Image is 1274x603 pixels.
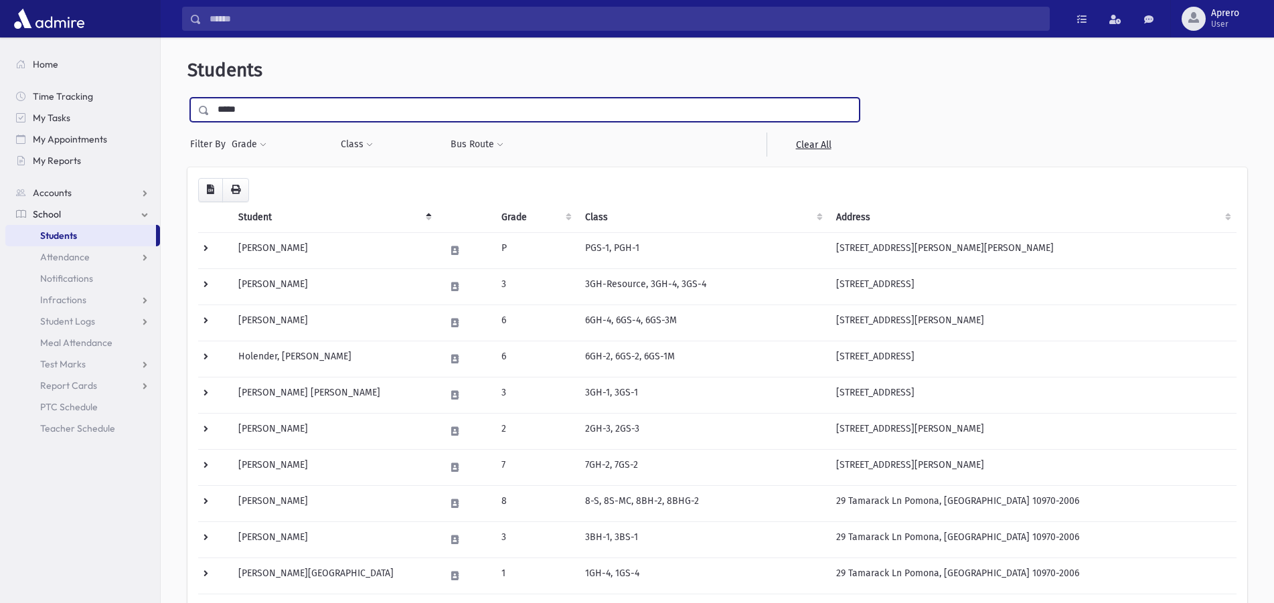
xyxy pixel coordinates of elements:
[230,557,437,594] td: [PERSON_NAME][GEOGRAPHIC_DATA]
[40,358,86,370] span: Test Marks
[5,375,160,396] a: Report Cards
[33,133,107,145] span: My Appointments
[340,133,374,157] button: Class
[222,178,249,202] button: Print
[33,208,61,220] span: School
[493,305,576,341] td: 6
[493,202,576,233] th: Grade: activate to sort column ascending
[5,418,160,439] a: Teacher Schedule
[5,182,160,203] a: Accounts
[767,133,860,157] a: Clear All
[40,379,97,392] span: Report Cards
[40,230,77,242] span: Students
[40,401,98,413] span: PTC Schedule
[230,202,437,233] th: Student: activate to sort column descending
[828,413,1237,449] td: [STREET_ADDRESS][PERSON_NAME]
[5,150,160,171] a: My Reports
[577,377,828,413] td: 3GH-1, 3GS-1
[1211,19,1239,29] span: User
[5,289,160,311] a: Infractions
[493,521,576,557] td: 3
[577,557,828,594] td: 1GH-4, 1GS-4
[40,337,112,349] span: Meal Attendance
[828,449,1237,485] td: [STREET_ADDRESS][PERSON_NAME]
[230,341,437,377] td: Holender, [PERSON_NAME]
[230,485,437,521] td: [PERSON_NAME]
[230,377,437,413] td: [PERSON_NAME] [PERSON_NAME]
[493,341,576,377] td: 6
[828,557,1237,594] td: 29 Tamarack Ln Pomona, [GEOGRAPHIC_DATA] 10970-2006
[190,137,231,151] span: Filter By
[230,305,437,341] td: [PERSON_NAME]
[577,202,828,233] th: Class: activate to sort column ascending
[450,133,504,157] button: Bus Route
[493,268,576,305] td: 3
[33,155,81,167] span: My Reports
[5,353,160,375] a: Test Marks
[187,59,262,81] span: Students
[230,268,437,305] td: [PERSON_NAME]
[828,202,1237,233] th: Address: activate to sort column ascending
[828,521,1237,557] td: 29 Tamarack Ln Pomona, [GEOGRAPHIC_DATA] 10970-2006
[493,232,576,268] td: P
[5,107,160,128] a: My Tasks
[493,413,576,449] td: 2
[493,557,576,594] td: 1
[198,178,223,202] button: CSV
[40,422,115,434] span: Teacher Schedule
[202,7,1049,31] input: Search
[40,315,95,327] span: Student Logs
[577,232,828,268] td: PGS-1, PGH-1
[828,305,1237,341] td: [STREET_ADDRESS][PERSON_NAME]
[40,251,90,263] span: Attendance
[5,246,160,268] a: Attendance
[230,449,437,485] td: [PERSON_NAME]
[33,90,93,102] span: Time Tracking
[33,58,58,70] span: Home
[5,128,160,150] a: My Appointments
[33,187,72,199] span: Accounts
[577,305,828,341] td: 6GH-4, 6GS-4, 6GS-3M
[577,449,828,485] td: 7GH-2, 7GS-2
[577,268,828,305] td: 3GH-Resource, 3GH-4, 3GS-4
[40,294,86,306] span: Infractions
[230,413,437,449] td: [PERSON_NAME]
[1211,8,1239,19] span: Aprero
[577,485,828,521] td: 8-S, 8S-MC, 8BH-2, 8BHG-2
[231,133,267,157] button: Grade
[577,341,828,377] td: 6GH-2, 6GS-2, 6GS-1M
[577,413,828,449] td: 2GH-3, 2GS-3
[5,268,160,289] a: Notifications
[5,203,160,225] a: School
[5,396,160,418] a: PTC Schedule
[5,54,160,75] a: Home
[828,485,1237,521] td: 29 Tamarack Ln Pomona, [GEOGRAPHIC_DATA] 10970-2006
[493,449,576,485] td: 7
[828,268,1237,305] td: [STREET_ADDRESS]
[828,232,1237,268] td: [STREET_ADDRESS][PERSON_NAME][PERSON_NAME]
[230,521,437,557] td: [PERSON_NAME]
[11,5,88,32] img: AdmirePro
[828,341,1237,377] td: [STREET_ADDRESS]
[5,225,156,246] a: Students
[493,485,576,521] td: 8
[33,112,70,124] span: My Tasks
[828,377,1237,413] td: [STREET_ADDRESS]
[5,332,160,353] a: Meal Attendance
[40,272,93,284] span: Notifications
[493,377,576,413] td: 3
[5,86,160,107] a: Time Tracking
[5,311,160,332] a: Student Logs
[577,521,828,557] td: 3BH-1, 3BS-1
[230,232,437,268] td: [PERSON_NAME]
